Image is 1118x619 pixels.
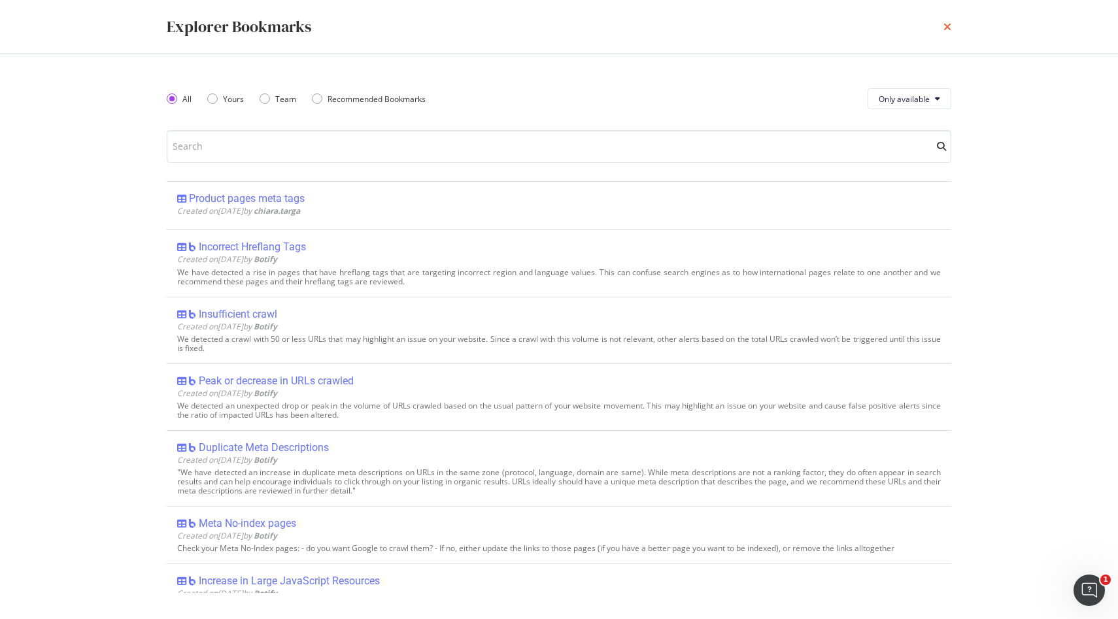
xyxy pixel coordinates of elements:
div: We detected an unexpected drop or peak in the volume of URLs crawled based on the usual pattern o... [177,401,941,420]
div: times [943,16,951,38]
button: Only available [868,88,951,109]
img: website_grey.svg [21,34,31,44]
div: Recommended Bookmarks [328,93,426,105]
b: Botify [254,588,277,599]
div: Recommended Bookmarks [312,93,426,105]
div: Peak or decrease in URLs crawled [199,375,354,388]
div: We have detected a rise in pages that have hreflang tags that are targeting incorrect region and ... [177,268,941,286]
span: Created on [DATE] by [177,454,277,465]
div: Domaine [69,77,101,86]
div: v 4.0.25 [37,21,64,31]
div: Team [260,93,296,105]
div: Increase in Large JavaScript Resources [199,575,380,588]
div: Incorrect Hreflang Tags [199,241,306,254]
div: Yours [223,93,244,105]
span: Created on [DATE] by [177,205,300,216]
iframe: Intercom live chat [1074,575,1105,606]
div: Insufficient crawl [199,308,277,321]
div: Product pages meta tags [189,192,305,205]
b: Botify [254,454,277,465]
div: Mots-clés [165,77,197,86]
b: Botify [254,530,277,541]
div: Domaine: [DOMAIN_NAME] [34,34,148,44]
b: chiara.targa [254,205,300,216]
input: Search [167,130,951,163]
span: Created on [DATE] by [177,530,277,541]
img: logo_orange.svg [21,21,31,31]
img: tab_keywords_by_traffic_grey.svg [150,76,161,86]
div: All [167,93,192,105]
span: Created on [DATE] by [177,321,277,332]
div: All [182,93,192,105]
span: 1 [1100,575,1111,585]
span: Only available [879,93,930,105]
div: Meta No-index pages [199,517,296,530]
div: Explorer Bookmarks [167,16,311,38]
span: Created on [DATE] by [177,588,277,599]
b: Botify [254,388,277,399]
div: "We have detected an increase in duplicate meta descriptions on URLs in the same zone (protocol, ... [177,468,941,495]
b: Botify [254,254,277,265]
span: Created on [DATE] by [177,388,277,399]
div: Duplicate Meta Descriptions [199,441,329,454]
img: tab_domain_overview_orange.svg [54,76,65,86]
div: Yours [207,93,244,105]
div: We detected a crawl with 50 or less URLs that may highlight an issue on your website. Since a cra... [177,335,941,353]
b: Botify [254,321,277,332]
div: Check your Meta No-Index pages: - do you want Google to crawl them? - If no, either update the li... [177,544,941,553]
div: Team [275,93,296,105]
span: Created on [DATE] by [177,254,277,265]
